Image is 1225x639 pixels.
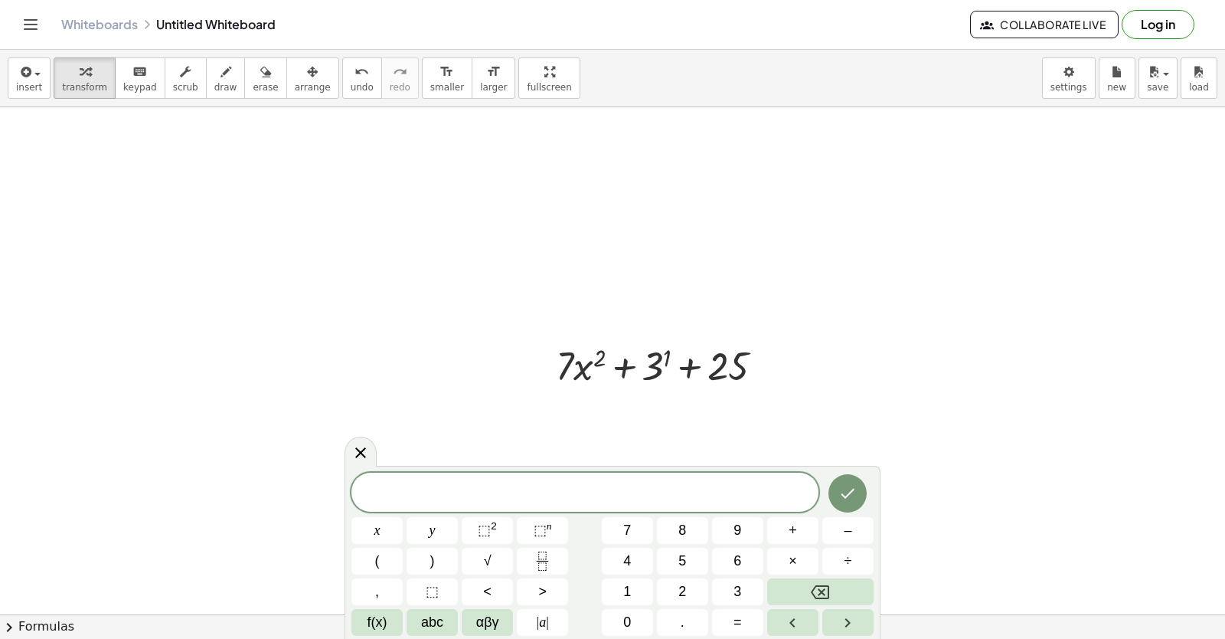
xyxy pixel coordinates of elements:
button: 3 [712,578,763,605]
a: Whiteboards [61,17,138,32]
button: 6 [712,548,763,575]
span: abc [421,612,443,633]
span: 0 [623,612,631,633]
button: Left arrow [767,609,818,636]
span: αβγ [476,612,499,633]
button: Greek alphabet [462,609,513,636]
button: x [351,517,403,544]
span: y [430,520,436,541]
span: transform [62,82,107,93]
span: > [538,582,547,602]
button: format_sizesmaller [422,57,472,99]
button: 5 [657,548,708,575]
i: redo [393,63,407,81]
span: Collaborate Live [983,18,1106,31]
span: , [375,582,379,602]
button: draw [206,57,246,99]
button: Less than [462,578,513,605]
span: 5 [678,551,686,572]
span: ( [375,551,380,572]
span: 6 [733,551,741,572]
span: 9 [733,520,741,541]
span: < [483,582,492,602]
button: scrub [165,57,207,99]
button: 7 [602,517,653,544]
span: 2 [678,582,686,602]
i: format_size [486,63,501,81]
button: insert [8,57,51,99]
span: arrange [295,82,331,93]
span: fullscreen [527,82,571,93]
i: undo [354,63,369,81]
span: √ [484,551,492,572]
button: Greater than [517,578,568,605]
sup: 2 [491,520,497,532]
button: arrange [286,57,339,99]
button: Backspace [767,578,874,605]
span: draw [214,82,237,93]
button: 2 [657,578,708,605]
button: Collaborate Live [970,11,1119,38]
button: 4 [602,548,653,575]
button: Divide [822,548,874,575]
button: Right arrow [822,609,874,636]
span: ⬚ [426,582,439,602]
span: . [681,612,684,633]
button: format_sizelarger [472,57,515,99]
span: 8 [678,520,686,541]
button: Squared [462,517,513,544]
button: . [657,609,708,636]
button: Absolute value [517,609,568,636]
sup: n [547,520,552,532]
button: fullscreen [518,57,580,99]
span: larger [480,82,507,93]
button: Minus [822,517,874,544]
span: scrub [173,82,198,93]
button: 1 [602,578,653,605]
span: smaller [430,82,464,93]
span: erase [253,82,278,93]
span: | [537,614,540,630]
span: 1 [623,582,631,602]
span: | [546,614,549,630]
span: 7 [623,520,631,541]
button: Times [767,548,818,575]
button: , [351,578,403,605]
button: load [1181,57,1217,99]
span: + [789,520,797,541]
button: transform [54,57,116,99]
span: 3 [733,582,741,602]
button: Placeholder [407,578,458,605]
span: ⬚ [478,523,491,538]
button: save [1138,57,1178,99]
span: insert [16,82,42,93]
span: redo [390,82,410,93]
span: 4 [623,551,631,572]
button: y [407,517,458,544]
button: 0 [602,609,653,636]
span: – [844,520,851,541]
button: 9 [712,517,763,544]
button: Equals [712,609,763,636]
button: Log in [1122,10,1194,39]
button: Square root [462,548,513,575]
button: Done [828,474,867,513]
span: keypad [123,82,157,93]
span: × [789,551,797,572]
button: keyboardkeypad [115,57,165,99]
button: redoredo [381,57,419,99]
i: format_size [439,63,454,81]
button: undoundo [342,57,382,99]
span: load [1189,82,1209,93]
button: Superscript [517,517,568,544]
span: a [537,612,549,633]
span: x [374,520,381,541]
button: Plus [767,517,818,544]
button: erase [244,57,286,99]
button: 8 [657,517,708,544]
i: keyboard [132,63,147,81]
span: save [1147,82,1168,93]
span: f(x) [367,612,387,633]
button: Functions [351,609,403,636]
span: ) [430,551,435,572]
